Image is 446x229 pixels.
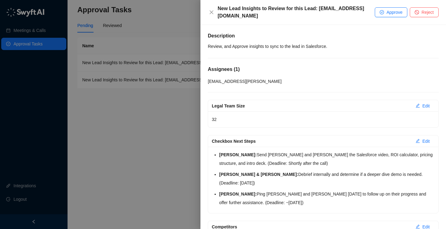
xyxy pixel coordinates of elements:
span: Edit [422,103,430,109]
div: New Lead Insights to Review for this Lead: [EMAIL_ADDRESS][DOMAIN_NAME] [218,5,375,20]
strong: [PERSON_NAME] & [PERSON_NAME]: [219,172,298,177]
button: Edit [411,136,435,146]
p: Review, and Approve insights to sync to the lead in Salesforce. [208,42,439,51]
p: 32 [212,115,435,124]
span: Edit [422,138,430,145]
strong: [PERSON_NAME]: [219,152,257,157]
strong: [PERSON_NAME]: [219,192,257,196]
span: [EMAIL_ADDRESS][PERSON_NAME] [208,79,281,84]
button: Reject [410,7,439,17]
button: Close [208,9,215,16]
li: Ping [PERSON_NAME] and [PERSON_NAME] [DATE] to follow up on their progress and offer further assi... [219,190,435,207]
span: Reject [421,9,434,16]
li: Debrief internally and determine if a deeper dive demo is needed. (Deadline: [DATE]) [219,170,435,187]
span: edit [416,103,420,108]
h5: Description [208,32,439,40]
span: close [209,10,214,15]
span: check-circle [380,10,384,14]
button: Edit [411,101,435,111]
div: Checkbox Next Steps [212,138,411,145]
li: Send [PERSON_NAME] and [PERSON_NAME] the Salesforce video, ROI calculator, pricing structure, and... [219,150,435,168]
div: Legal Team Size [212,103,411,109]
h5: Assignees ( 1 ) [208,66,439,73]
span: Approve [386,9,402,16]
span: stop [415,10,419,14]
button: Approve [375,7,407,17]
span: edit [416,139,420,143]
span: edit [416,224,420,229]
